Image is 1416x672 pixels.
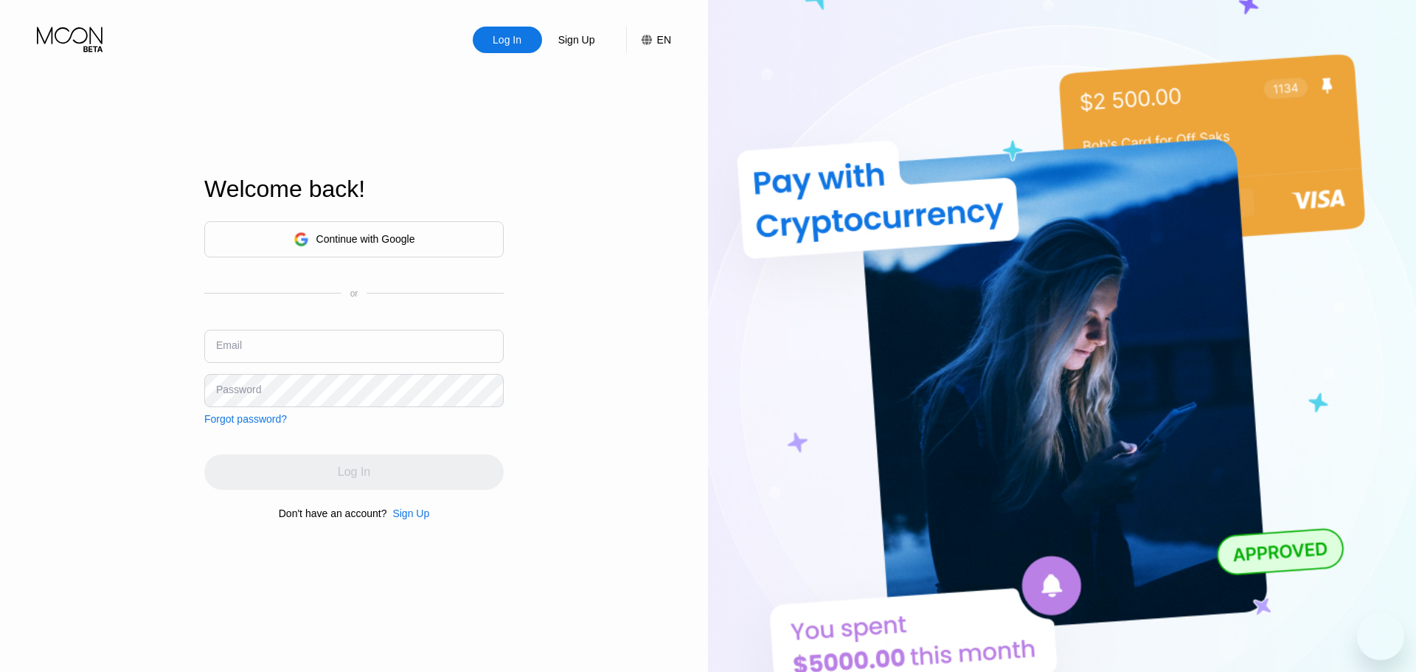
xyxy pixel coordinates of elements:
[392,508,429,519] div: Sign Up
[657,34,671,46] div: EN
[279,508,387,519] div: Don't have an account?
[473,27,542,53] div: Log In
[386,508,429,519] div: Sign Up
[204,413,287,425] div: Forgot password?
[1357,613,1404,660] iframe: Button to launch messaging window
[216,384,261,395] div: Password
[204,176,504,203] div: Welcome back!
[542,27,611,53] div: Sign Up
[316,233,415,245] div: Continue with Google
[216,339,242,351] div: Email
[350,288,358,299] div: or
[626,27,671,53] div: EN
[204,221,504,257] div: Continue with Google
[557,32,597,47] div: Sign Up
[491,32,523,47] div: Log In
